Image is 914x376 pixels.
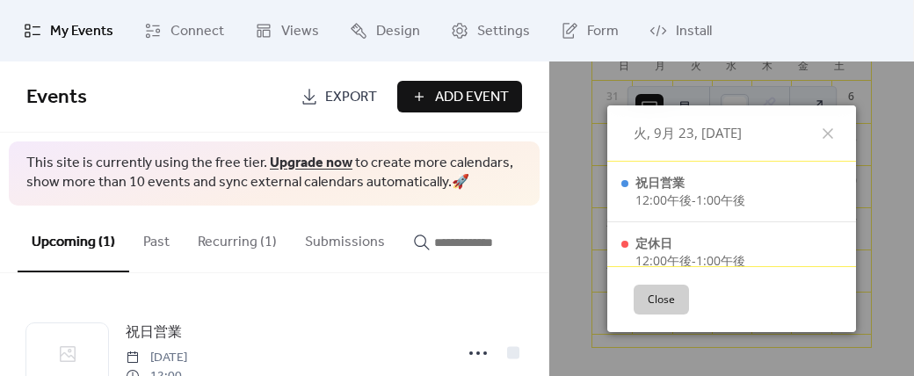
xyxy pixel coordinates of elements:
[291,206,399,271] button: Submissions
[126,322,182,343] span: 祝日営業
[676,21,712,42] span: Install
[548,7,632,54] a: Form
[692,192,696,208] span: -
[50,21,113,42] span: My Events
[397,81,522,112] button: Add Event
[635,192,692,208] span: 12:00午後
[477,21,530,42] span: Settings
[184,206,291,271] button: Recurring (1)
[692,252,696,269] span: -
[126,349,187,367] span: [DATE]
[634,285,689,315] button: Close
[131,7,237,54] a: Connect
[337,7,433,54] a: Design
[170,21,224,42] span: Connect
[635,235,745,252] div: 定休日
[287,81,390,112] a: Export
[11,7,127,54] a: My Events
[376,21,420,42] span: Design
[281,21,319,42] span: Views
[325,87,377,108] span: Export
[129,206,184,271] button: Past
[635,252,692,269] span: 12:00午後
[18,206,129,272] button: Upcoming (1)
[696,252,745,269] span: 1:00午後
[435,87,509,108] span: Add Event
[438,7,543,54] a: Settings
[242,7,332,54] a: Views
[26,78,87,117] span: Events
[636,7,725,54] a: Install
[634,123,742,143] span: 火, 9月 23, [DATE]
[126,322,182,344] a: 祝日営業
[635,174,745,192] div: 祝日営業
[696,192,745,208] span: 1:00午後
[587,21,619,42] span: Form
[270,149,352,177] a: Upgrade now
[26,154,522,193] span: This site is currently using the free tier. to create more calendars, show more than 10 events an...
